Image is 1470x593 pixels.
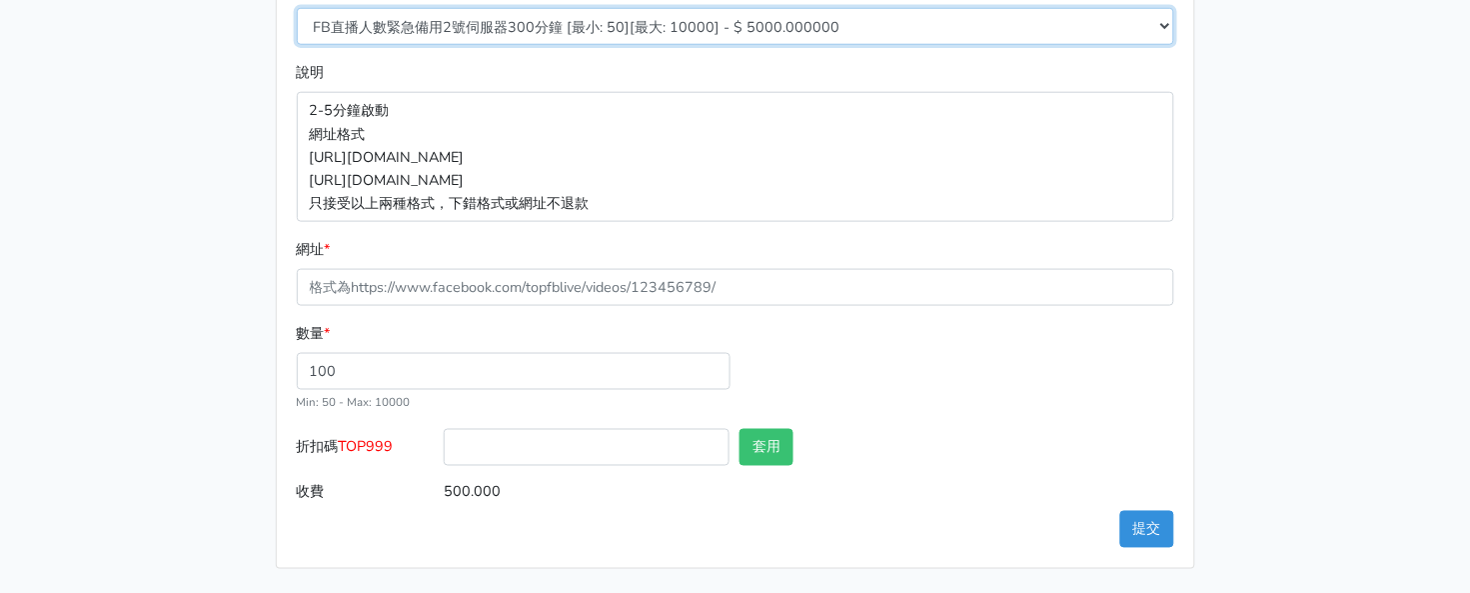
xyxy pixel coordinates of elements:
button: 提交 [1120,511,1174,548]
label: 折扣碼 [292,429,440,474]
p: 2-5分鐘啟動 網址格式 [URL][DOMAIN_NAME] [URL][DOMAIN_NAME] 只接受以上兩種格式，下錯格式或網址不退款 [297,92,1174,221]
label: 收費 [292,474,440,511]
label: 說明 [297,61,325,84]
input: 格式為https://www.facebook.com/topfblive/videos/123456789/ [297,269,1174,306]
span: TOP999 [339,437,394,457]
button: 套用 [739,429,793,466]
label: 網址 [297,238,331,261]
label: 數量 [297,322,331,345]
small: Min: 50 - Max: 10000 [297,394,411,410]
